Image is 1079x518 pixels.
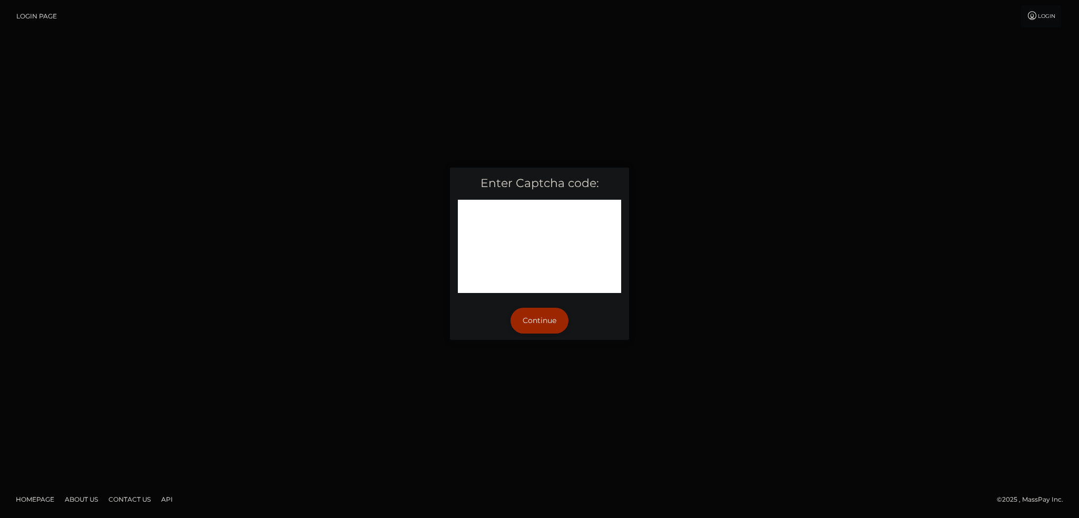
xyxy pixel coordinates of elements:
a: API [157,491,177,507]
a: Login [1021,5,1061,27]
a: Homepage [12,491,58,507]
div: © 2025 , MassPay Inc. [997,494,1071,505]
a: Contact Us [104,491,155,507]
button: Continue [511,308,568,334]
a: About Us [61,491,102,507]
iframe: mtcaptcha [458,200,621,293]
a: Login Page [16,5,57,27]
h5: Enter Captcha code: [458,175,621,192]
